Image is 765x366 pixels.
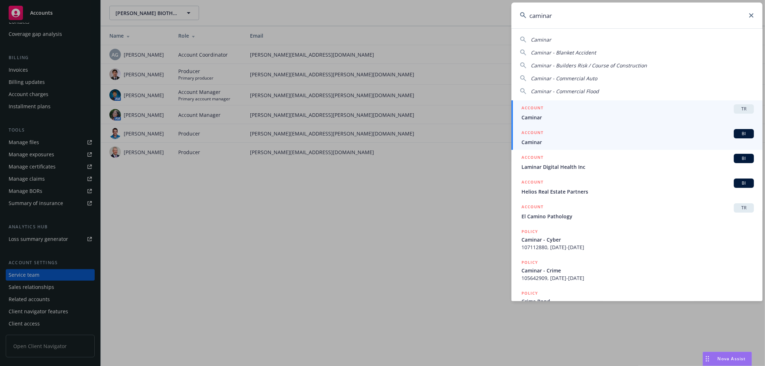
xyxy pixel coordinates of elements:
[737,205,751,211] span: TR
[531,75,597,82] span: Caminar - Commercial Auto
[737,130,751,137] span: BI
[531,62,647,69] span: Caminar - Builders Risk / Course of Construction
[521,243,754,251] span: 107112880, [DATE]-[DATE]
[521,228,538,235] h5: POLICY
[521,179,543,187] h5: ACCOUNT
[521,298,754,305] span: Crime Bond
[511,175,762,199] a: ACCOUNTBIHelios Real Estate Partners
[521,267,754,274] span: Caminar - Crime
[531,88,599,95] span: Caminar - Commercial Flood
[521,154,543,162] h5: ACCOUNT
[511,199,762,224] a: ACCOUNTTREl Camino Pathology
[511,125,762,150] a: ACCOUNTBICaminar
[511,150,762,175] a: ACCOUNTBILaminar Digital Health Inc
[703,352,752,366] button: Nova Assist
[521,163,754,171] span: Laminar Digital Health Inc
[521,290,538,297] h5: POLICY
[521,138,754,146] span: Caminar
[521,188,754,195] span: Helios Real Estate Partners
[511,286,762,317] a: POLICYCrime Bond
[511,100,762,125] a: ACCOUNTTRCaminar
[521,213,754,220] span: El Camino Pathology
[531,36,551,43] span: Caminar
[511,255,762,286] a: POLICYCaminar - Crime105642909, [DATE]-[DATE]
[521,129,543,138] h5: ACCOUNT
[511,224,762,255] a: POLICYCaminar - Cyber107112880, [DATE]-[DATE]
[511,3,762,28] input: Search...
[521,274,754,282] span: 105642909, [DATE]-[DATE]
[737,155,751,162] span: BI
[531,49,596,56] span: Caminar - Blanket Accident
[521,104,543,113] h5: ACCOUNT
[737,180,751,186] span: BI
[521,114,754,121] span: Caminar
[703,352,712,366] div: Drag to move
[521,259,538,266] h5: POLICY
[521,236,754,243] span: Caminar - Cyber
[718,356,746,362] span: Nova Assist
[521,203,543,212] h5: ACCOUNT
[737,106,751,112] span: TR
